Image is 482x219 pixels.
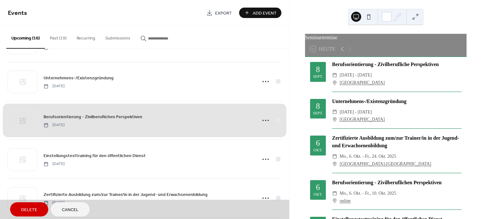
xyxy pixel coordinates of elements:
div: ​ [332,79,337,87]
button: Past (19) [45,26,72,48]
div: Berufsorientierung - Zivilberuflichen Perspektiven [332,179,461,186]
span: Cancel [62,207,79,213]
div: ​ [332,153,337,160]
div: ​ [332,116,337,123]
a: [GEOGRAPHIC_DATA] [340,116,385,123]
button: Submissions [100,26,135,48]
div: ​ [332,108,337,116]
div: Berufsorientierung - Zivilberufliche Perspektiven [332,61,461,68]
span: Export [215,10,232,16]
div: 8 [316,102,320,110]
div: ​ [332,160,337,168]
button: Delete [10,202,48,216]
div: ​ [332,197,337,205]
a: [GEOGRAPHIC_DATA]-[GEOGRAPHIC_DATA] [340,160,431,168]
button: Add Event [239,8,281,18]
span: [DATE] - [DATE] [340,108,372,116]
button: Cancel [51,202,90,216]
span: [DATE] - [DATE] [340,71,372,79]
div: Okt. [314,148,322,152]
a: online [340,197,351,205]
span: Mo., 6. Okt. - Fr., 10. Okt. 2025 [340,190,396,197]
a: [GEOGRAPHIC_DATA] [340,79,385,87]
div: Seminartermine [305,34,467,41]
div: 6 [316,183,320,191]
div: 8 [316,65,320,73]
button: Upcoming (16) [6,26,45,49]
div: ​ [332,71,337,79]
span: Events [8,7,27,19]
span: Mo., 6. Okt. - Fr., 24. Okt. 2025 [340,153,396,160]
div: Okt. [314,192,322,197]
div: Unternehmens-/Existenzgründung [332,98,461,105]
div: Zertifizierte Ausbildung zum/zur Trainer/in in der Jugend- und Erwachsenenbildung [332,134,461,149]
button: Recurring [72,26,100,48]
a: Export [202,8,237,18]
div: Sept. [313,111,323,115]
div: 6 [316,139,320,147]
div: ​ [332,190,337,197]
span: Delete [21,207,37,213]
div: Sept. [313,75,323,79]
span: Add Event [253,10,277,16]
